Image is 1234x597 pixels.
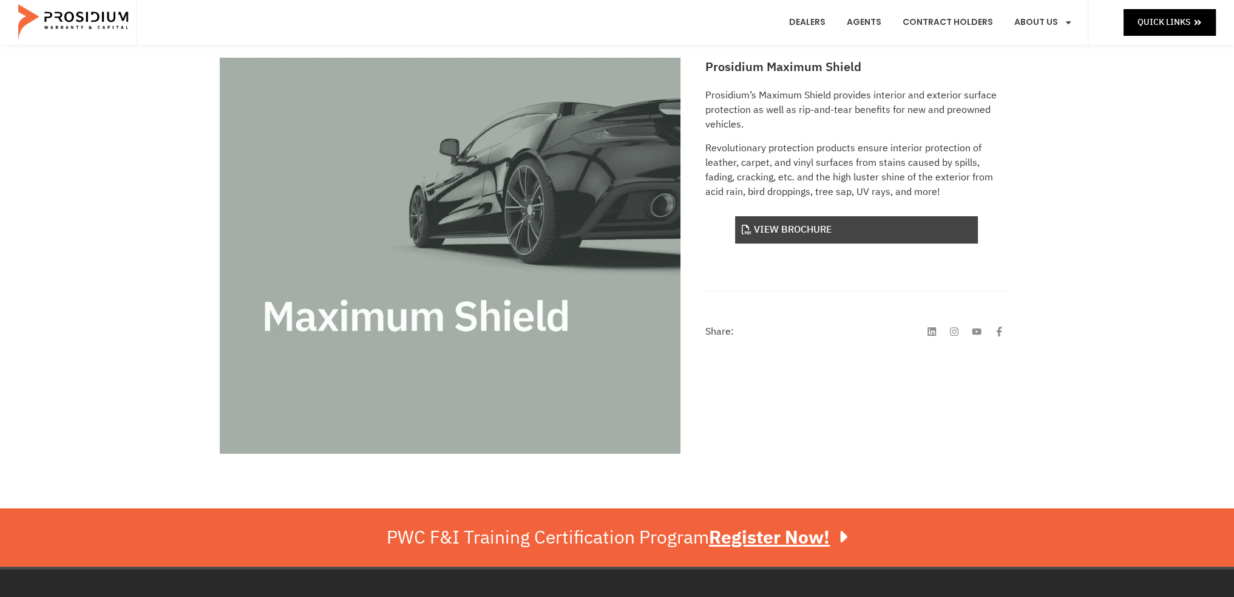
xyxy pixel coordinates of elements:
p: Revolutionary protection products ensure interior protection of leather, carpet, and vinyl surfac... [705,141,1008,199]
a: Quick Links [1124,9,1216,35]
h4: Share: [705,327,733,336]
div: PWC F&I Training Certification Program [387,527,847,548]
u: Register Now! [709,524,830,551]
p: Prosidium’s Maximum Shield provides interior and exterior surface protection as well as rip-and-t... [705,88,1008,132]
span: Quick Links [1137,15,1190,30]
h2: Prosidium Maximum Shield [705,58,1008,76]
a: View Brochure [735,216,978,244]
